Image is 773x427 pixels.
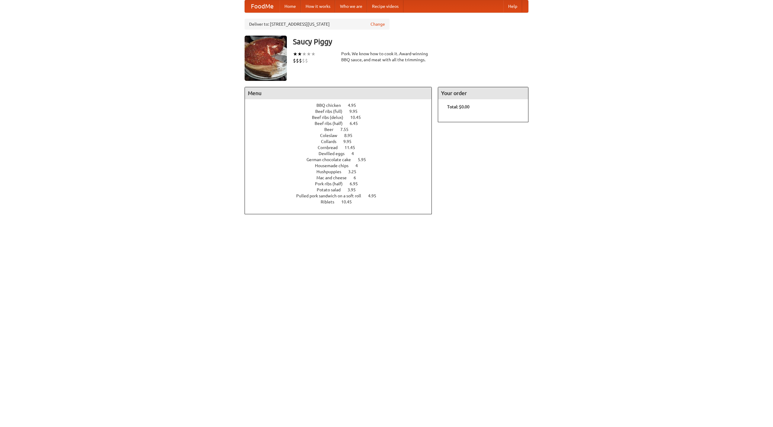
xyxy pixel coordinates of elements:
span: Beef ribs (delux) [312,115,349,120]
span: Riblets [321,199,340,204]
span: 3.25 [348,169,362,174]
span: 9.95 [343,139,358,144]
li: $ [299,57,302,64]
span: 4 [355,163,364,168]
a: Change [370,21,385,27]
h4: Your order [438,87,528,99]
a: Devilled eggs 4 [319,151,365,156]
span: 3.95 [348,187,362,192]
span: BBQ chicken [316,103,347,108]
span: Beer [324,127,339,132]
span: 9.95 [349,109,364,114]
li: $ [293,57,296,64]
span: Beef ribs (full) [315,109,348,114]
a: German chocolate cake 5.95 [306,157,377,162]
span: Housemade chips [315,163,354,168]
span: 11.45 [345,145,361,150]
a: Housemade chips 4 [315,163,369,168]
span: Hushpuppies [316,169,347,174]
span: 6 [354,175,362,180]
div: Pork. We know how to cook it. Award-winning BBQ sauce, and meat with all the trimmings. [341,51,432,63]
h3: Saucy Piggy [293,36,528,48]
span: Collards [321,139,342,144]
a: Mac and cheese 6 [316,175,367,180]
a: Coleslaw 8.95 [320,133,364,138]
li: ★ [306,51,311,57]
li: $ [305,57,308,64]
span: German chocolate cake [306,157,357,162]
img: angular.jpg [245,36,287,81]
a: Hushpuppies 3.25 [316,169,367,174]
a: Beef ribs (delux) 10.45 [312,115,372,120]
a: Who we are [335,0,367,12]
a: Pork ribs (half) 6.95 [315,181,369,186]
a: Cornbread 11.45 [318,145,366,150]
b: Total: $0.00 [447,104,470,109]
span: Cornbread [318,145,344,150]
li: $ [302,57,305,64]
span: Potato salad [317,187,347,192]
a: Help [503,0,522,12]
div: Deliver to: [STREET_ADDRESS][US_STATE] [245,19,390,30]
a: Pulled pork sandwich on a soft roll 4.95 [296,193,387,198]
a: Potato salad 3.95 [317,187,367,192]
a: How it works [301,0,335,12]
span: 4.95 [348,103,362,108]
span: 4.95 [368,193,382,198]
span: Coleslaw [320,133,343,138]
span: 4 [351,151,360,156]
a: Beer 7.55 [324,127,360,132]
a: Home [280,0,301,12]
span: 10.45 [341,199,358,204]
span: 6.95 [350,181,364,186]
li: $ [296,57,299,64]
li: ★ [302,51,306,57]
li: ★ [297,51,302,57]
span: Beef ribs (half) [315,121,349,126]
span: 5.95 [358,157,372,162]
span: 10.45 [350,115,367,120]
a: BBQ chicken 4.95 [316,103,367,108]
a: Beef ribs (full) 9.95 [315,109,369,114]
h4: Menu [245,87,431,99]
a: FoodMe [245,0,280,12]
span: Pulled pork sandwich on a soft roll [296,193,367,198]
span: 7.55 [340,127,354,132]
span: 8.95 [344,133,358,138]
a: Recipe videos [367,0,403,12]
span: 6.45 [350,121,364,126]
a: Beef ribs (half) 6.45 [315,121,369,126]
a: Collards 9.95 [321,139,363,144]
li: ★ [293,51,297,57]
a: Riblets 10.45 [321,199,363,204]
span: Pork ribs (half) [315,181,349,186]
span: Mac and cheese [316,175,353,180]
span: Devilled eggs [319,151,351,156]
li: ★ [311,51,316,57]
